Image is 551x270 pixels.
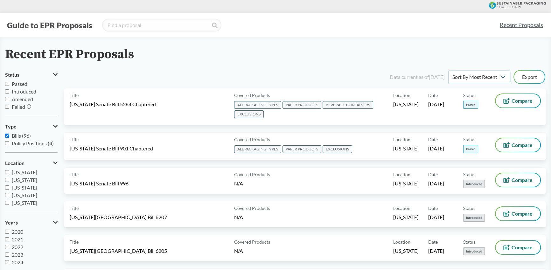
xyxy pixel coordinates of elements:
[234,101,281,109] span: ALL PACKAGING TYPES
[5,97,9,101] input: Amended
[5,47,134,62] h2: Recent EPR Proposals
[12,236,23,242] span: 2021
[463,92,475,99] span: Status
[512,211,533,216] span: Compare
[234,145,281,153] span: ALL PACKAGING TYPES
[12,259,23,265] span: 2024
[234,214,243,220] span: N/A
[428,92,438,99] span: Date
[70,101,156,108] span: [US_STATE] Senate Bill 5284 Chaptered
[5,185,9,190] input: [US_STATE]
[70,171,79,178] span: Title
[428,101,444,108] span: [DATE]
[234,239,270,245] span: Covered Products
[463,180,485,188] span: Introduced
[463,239,475,245] span: Status
[428,145,444,152] span: [DATE]
[5,69,58,80] button: Status
[496,207,540,220] button: Compare
[393,205,410,211] span: Location
[323,101,373,109] span: BEVERAGE CONTAINERS
[512,98,533,103] span: Compare
[12,244,23,250] span: 2022
[12,133,31,139] span: Bills (96)
[512,177,533,183] span: Compare
[463,205,475,211] span: Status
[5,105,9,109] input: Failed
[497,18,546,32] a: Recent Proposals
[5,230,9,234] input: 2020
[5,170,9,174] input: [US_STATE]
[12,200,37,206] span: [US_STATE]
[5,89,9,93] input: Introduced
[234,205,270,211] span: Covered Products
[5,193,9,197] input: [US_STATE]
[5,124,17,129] span: Type
[70,214,167,221] span: [US_STATE][GEOGRAPHIC_DATA] Bill 6207
[5,237,9,241] input: 2021
[463,247,485,255] span: Introduced
[463,214,485,222] span: Introduced
[428,214,444,221] span: [DATE]
[12,229,23,235] span: 2020
[70,205,79,211] span: Title
[5,121,58,132] button: Type
[496,173,540,187] button: Compare
[496,94,540,107] button: Compare
[234,92,270,99] span: Covered Products
[5,72,19,78] span: Status
[5,158,58,169] button: Location
[5,245,9,249] input: 2022
[5,20,94,30] button: Guide to EPR Proposals
[12,169,37,175] span: [US_STATE]
[5,220,18,225] span: Years
[5,217,58,228] button: Years
[463,136,475,143] span: Status
[463,101,478,109] span: Passed
[234,248,243,254] span: N/A
[512,245,533,250] span: Compare
[393,145,419,152] span: [US_STATE]
[393,239,410,245] span: Location
[12,184,37,190] span: [US_STATE]
[512,142,533,148] span: Compare
[5,260,9,264] input: 2024
[234,110,264,118] span: EXCLUSIONS
[282,145,321,153] span: PAPER PRODUCTS
[428,171,438,178] span: Date
[12,104,25,110] span: Failed
[70,239,79,245] span: Title
[70,247,167,254] span: [US_STATE][GEOGRAPHIC_DATA] Bill 6205
[102,19,221,31] input: Find a proposal
[70,136,79,143] span: Title
[393,101,419,108] span: [US_STATE]
[12,96,33,102] span: Amended
[428,239,438,245] span: Date
[12,252,23,258] span: 2023
[5,178,9,182] input: [US_STATE]
[282,101,321,109] span: PAPER PRODUCTS
[393,214,419,221] span: [US_STATE]
[393,136,410,143] span: Location
[463,145,478,153] span: Passed
[428,205,438,211] span: Date
[5,141,9,145] input: Policy Positions (4)
[5,82,9,86] input: Passed
[514,71,545,83] button: Export
[428,247,444,254] span: [DATE]
[12,192,37,198] span: [US_STATE]
[234,136,270,143] span: Covered Products
[463,171,475,178] span: Status
[393,92,410,99] span: Location
[5,253,9,257] input: 2023
[70,92,79,99] span: Title
[12,177,37,183] span: [US_STATE]
[5,201,9,205] input: [US_STATE]
[70,145,153,152] span: [US_STATE] Senate Bill 901 Chaptered
[496,241,540,254] button: Compare
[12,81,27,87] span: Passed
[5,160,24,166] span: Location
[428,136,438,143] span: Date
[70,180,129,187] span: [US_STATE] Senate Bill 996
[393,171,410,178] span: Location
